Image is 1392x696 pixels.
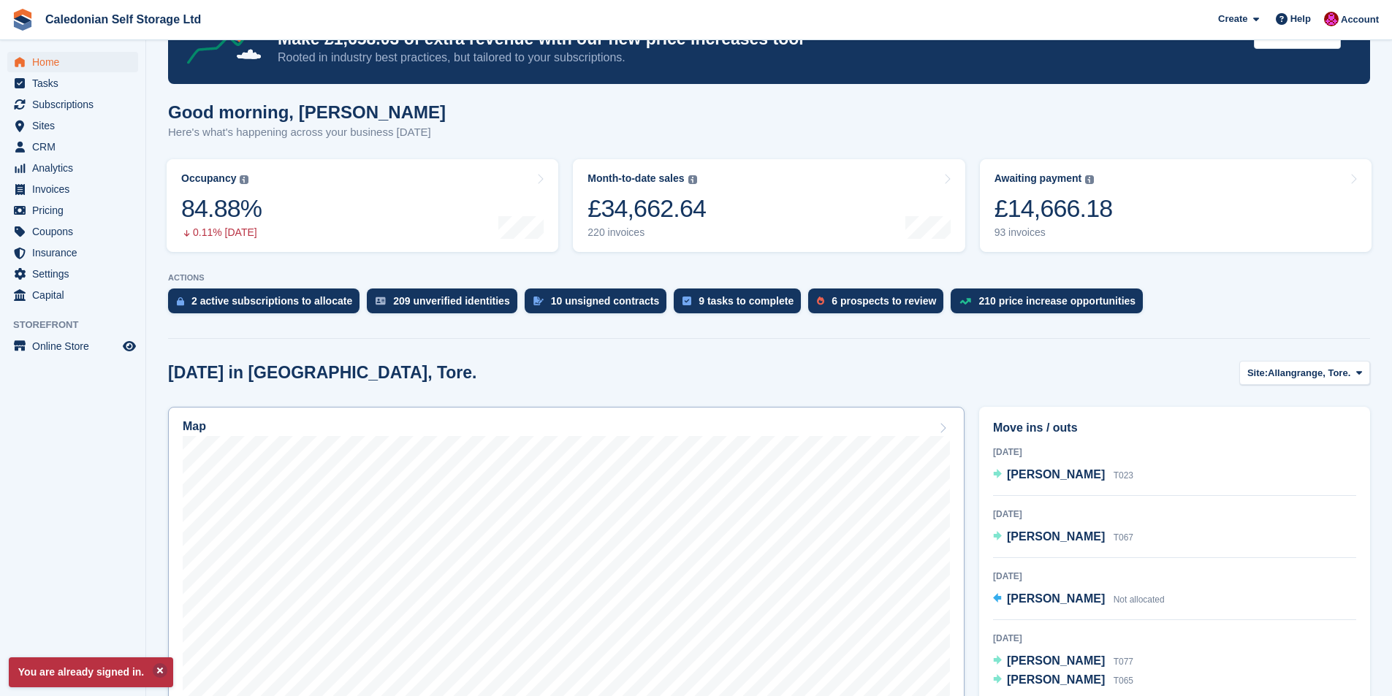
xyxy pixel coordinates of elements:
[278,50,1242,66] p: Rooted in industry best practices, but tailored to your subscriptions.
[832,295,936,307] div: 6 prospects to review
[32,264,120,284] span: Settings
[587,172,684,185] div: Month-to-date sales
[32,179,120,199] span: Invoices
[7,94,138,115] a: menu
[993,570,1356,583] div: [DATE]
[688,175,697,184] img: icon-info-grey-7440780725fd019a000dd9b08b2336e03edf1995a4989e88bcd33f0948082b44.svg
[994,172,1082,185] div: Awaiting payment
[993,508,1356,521] div: [DATE]
[7,179,138,199] a: menu
[13,318,145,332] span: Storefront
[181,194,262,223] div: 84.88%
[993,632,1356,645] div: [DATE]
[7,158,138,178] a: menu
[12,9,34,31] img: stora-icon-8386f47178a22dfd0bd8f6a31ec36ba5ce8667c1dd55bd0f319d3a0aa187defe.svg
[674,288,808,321] a: 9 tasks to complete
[1114,657,1133,667] span: T077
[32,52,120,72] span: Home
[699,295,794,307] div: 9 tasks to complete
[993,652,1133,671] a: [PERSON_NAME] T077
[1268,366,1350,380] span: Allangrange, Tore.
[7,242,138,263] a: menu
[39,7,207,31] a: Caledonian Self Storage Ltd
[1007,654,1105,667] span: [PERSON_NAME]
[7,264,138,284] a: menu
[573,159,965,252] a: Month-to-date sales £34,662.64 220 invoices
[183,420,206,433] h2: Map
[32,158,120,178] span: Analytics
[959,298,971,305] img: price_increase_opportunities-93ffe204e8149a01c8c9dc8f82e8f89637d9d84a8eef4429ea346261dce0b2c0.svg
[32,94,120,115] span: Subscriptions
[393,295,510,307] div: 209 unverified identities
[181,172,236,185] div: Occupancy
[32,242,120,263] span: Insurance
[7,137,138,157] a: menu
[1007,673,1105,686] span: [PERSON_NAME]
[32,200,120,221] span: Pricing
[808,288,951,321] a: 6 prospects to review
[168,273,1370,283] p: ACTIONS
[1007,592,1105,605] span: [PERSON_NAME]
[993,590,1165,609] a: [PERSON_NAME] Not allocated
[32,221,120,242] span: Coupons
[1341,12,1379,27] span: Account
[1290,12,1311,26] span: Help
[167,159,558,252] a: Occupancy 84.88% 0.11% [DATE]
[7,115,138,136] a: menu
[9,657,173,687] p: You are already signed in.
[7,52,138,72] a: menu
[951,288,1150,321] a: 210 price increase opportunities
[1114,470,1133,481] span: T023
[168,288,367,321] a: 2 active subscriptions to allocate
[7,336,138,356] a: menu
[32,73,120,93] span: Tasks
[121,337,138,355] a: Preview store
[533,297,544,305] img: contract_signature_icon-13c848040528278c33f63329250d36e43548de30e8caae1d1a13099fd9432cc5.svg
[525,288,674,321] a: 10 unsigned contracts
[32,336,120,356] span: Online Store
[980,159,1372,252] a: Awaiting payment £14,666.18 93 invoices
[181,226,262,239] div: 0.11% [DATE]
[1114,676,1133,686] span: T065
[168,363,477,383] h2: [DATE] in [GEOGRAPHIC_DATA], Tore.
[168,102,446,122] h1: Good morning, [PERSON_NAME]
[32,285,120,305] span: Capital
[7,73,138,93] a: menu
[367,288,525,321] a: 209 unverified identities
[993,528,1133,547] a: [PERSON_NAME] T067
[994,226,1113,239] div: 93 invoices
[7,221,138,242] a: menu
[993,671,1133,690] a: [PERSON_NAME] T065
[32,137,120,157] span: CRM
[1007,468,1105,481] span: [PERSON_NAME]
[1007,530,1105,543] span: [PERSON_NAME]
[993,445,1356,459] div: [DATE]
[1247,366,1268,380] span: Site:
[1239,361,1370,385] button: Site: Allangrange, Tore.
[682,297,691,305] img: task-75834270c22a3079a89374b754ae025e5fb1db73e45f91037f5363f120a921f8.svg
[817,297,824,305] img: prospect-51fa495bee0391a8d652442698ab0144808aea92771e9ea1ae160a38d050c398.svg
[1114,532,1133,543] span: T067
[376,297,386,305] img: verify_identity-adf6edd0f0f0b5bbfe63781bf79b02c33cf7c696d77639b501bdc392416b5a36.svg
[1218,12,1247,26] span: Create
[978,295,1136,307] div: 210 price increase opportunities
[994,194,1113,223] div: £14,666.18
[993,466,1133,485] a: [PERSON_NAME] T023
[587,194,706,223] div: £34,662.64
[1114,594,1165,605] span: Not allocated
[993,419,1356,437] h2: Move ins / outs
[191,295,352,307] div: 2 active subscriptions to allocate
[1085,175,1094,184] img: icon-info-grey-7440780725fd019a000dd9b08b2336e03edf1995a4989e88bcd33f0948082b44.svg
[1324,12,1339,26] img: Donald Mathieson
[168,124,446,141] p: Here's what's happening across your business [DATE]
[551,295,660,307] div: 10 unsigned contracts
[177,297,184,306] img: active_subscription_to_allocate_icon-d502201f5373d7db506a760aba3b589e785aa758c864c3986d89f69b8ff3...
[7,285,138,305] a: menu
[7,200,138,221] a: menu
[240,175,248,184] img: icon-info-grey-7440780725fd019a000dd9b08b2336e03edf1995a4989e88bcd33f0948082b44.svg
[32,115,120,136] span: Sites
[587,226,706,239] div: 220 invoices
